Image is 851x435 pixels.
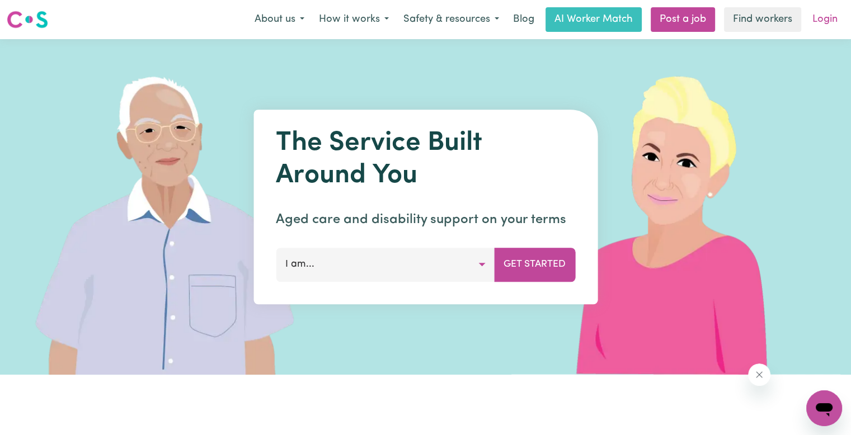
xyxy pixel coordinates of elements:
[7,8,68,17] span: Need any help?
[396,8,506,31] button: Safety & resources
[7,10,48,30] img: Careseekers logo
[806,7,844,32] a: Login
[276,248,495,281] button: I am...
[276,210,575,230] p: Aged care and disability support on your terms
[546,7,642,32] a: AI Worker Match
[748,363,770,386] iframe: Close message
[312,8,396,31] button: How it works
[506,7,541,32] a: Blog
[494,248,575,281] button: Get Started
[806,390,842,426] iframe: Button to launch messaging window
[276,127,575,192] h1: The Service Built Around You
[651,7,715,32] a: Post a job
[7,7,48,32] a: Careseekers logo
[724,7,801,32] a: Find workers
[247,8,312,31] button: About us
